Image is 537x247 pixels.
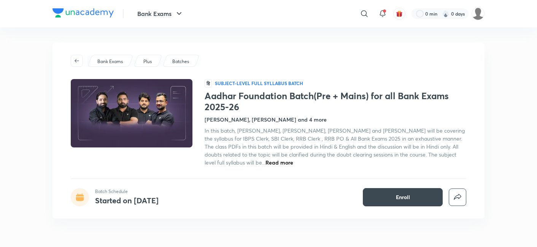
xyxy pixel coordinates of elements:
span: Read more [265,159,293,166]
a: Plus [142,58,153,65]
a: Company Logo [52,8,114,19]
p: Subject-level full syllabus Batch [215,80,303,86]
h4: Started on [DATE] [95,195,159,206]
h1: Aadhar Foundation Batch(Pre + Mains) for all Bank Exams 2025-26 [205,90,466,112]
img: Company Logo [52,8,114,17]
button: Bank Exams [133,6,188,21]
p: Plus [143,58,152,65]
button: Enroll [363,188,443,206]
span: Enroll [396,193,410,201]
span: हि [205,79,212,87]
a: Bank Exams [96,58,124,65]
a: Batches [171,58,191,65]
img: avatar [396,10,403,17]
button: avatar [393,8,405,20]
img: Thumbnail [70,78,194,148]
h4: [PERSON_NAME], [PERSON_NAME] and 4 more [205,116,327,123]
p: Batches [172,58,189,65]
img: Drishti Chauhan [472,7,485,20]
p: Bank Exams [97,58,123,65]
img: streak [442,10,450,17]
p: Batch Schedule [95,188,159,195]
span: In this batch, [PERSON_NAME], [PERSON_NAME], [PERSON_NAME] and [PERSON_NAME] will be covering the... [205,127,465,166]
